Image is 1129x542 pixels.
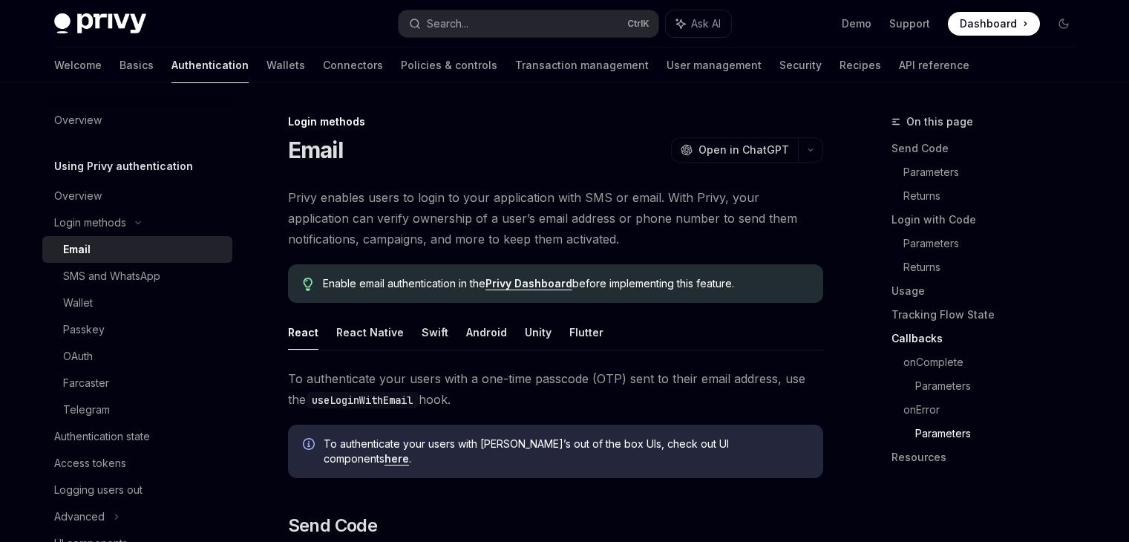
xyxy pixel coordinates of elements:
[525,315,552,350] button: Unity
[399,10,658,37] button: Search...CtrlK
[627,18,649,30] span: Ctrl K
[42,183,232,209] a: Overview
[63,294,93,312] div: Wallet
[891,327,1087,350] a: Callbacks
[323,276,808,291] span: Enable email authentication in the before implementing this feature.
[666,10,731,37] button: Ask AI
[288,368,823,410] span: To authenticate your users with a one-time passcode (OTP) sent to their email address, use the hook.
[903,350,1087,374] a: onComplete
[54,454,126,472] div: Access tokens
[691,16,721,31] span: Ask AI
[324,437,808,466] span: To authenticate your users with [PERSON_NAME]’s out of the box UIs, check out UI components .
[384,452,409,466] a: here
[842,16,871,31] a: Demo
[891,445,1087,469] a: Resources
[698,143,789,157] span: Open in ChatGPT
[54,48,102,83] a: Welcome
[422,315,448,350] button: Swift
[303,438,318,453] svg: Info
[54,13,146,34] img: dark logo
[899,48,969,83] a: API reference
[288,315,318,350] button: React
[960,16,1017,31] span: Dashboard
[42,370,232,396] a: Farcaster
[266,48,305,83] a: Wallets
[42,343,232,370] a: OAuth
[466,315,507,350] button: Android
[903,184,1087,208] a: Returns
[891,137,1087,160] a: Send Code
[840,48,881,83] a: Recipes
[915,374,1087,398] a: Parameters
[401,48,497,83] a: Policies & controls
[42,290,232,316] a: Wallet
[485,277,572,290] a: Privy Dashboard
[569,315,603,350] button: Flutter
[42,423,232,450] a: Authentication state
[54,214,126,232] div: Login methods
[54,481,143,499] div: Logging users out
[303,278,313,291] svg: Tip
[906,113,973,131] span: On this page
[63,374,109,392] div: Farcaster
[63,321,105,339] div: Passkey
[891,208,1087,232] a: Login with Code
[42,477,232,503] a: Logging users out
[288,187,823,249] span: Privy enables users to login to your application with SMS or email. With Privy, your application ...
[42,263,232,290] a: SMS and WhatsApp
[63,241,91,258] div: Email
[42,396,232,423] a: Telegram
[336,315,404,350] button: React Native
[903,160,1087,184] a: Parameters
[54,111,102,129] div: Overview
[42,236,232,263] a: Email
[1052,12,1076,36] button: Toggle dark mode
[288,514,378,538] span: Send Code
[63,267,160,285] div: SMS and WhatsApp
[889,16,930,31] a: Support
[54,508,105,526] div: Advanced
[54,428,150,445] div: Authentication state
[323,48,383,83] a: Connectors
[54,187,102,205] div: Overview
[891,303,1087,327] a: Tracking Flow State
[903,232,1087,255] a: Parameters
[915,422,1087,445] a: Parameters
[306,392,419,408] code: useLoginWithEmail
[903,398,1087,422] a: onError
[671,137,798,163] button: Open in ChatGPT
[427,15,468,33] div: Search...
[667,48,762,83] a: User management
[120,48,154,83] a: Basics
[42,316,232,343] a: Passkey
[779,48,822,83] a: Security
[515,48,649,83] a: Transaction management
[63,401,110,419] div: Telegram
[891,279,1087,303] a: Usage
[54,157,193,175] h5: Using Privy authentication
[42,107,232,134] a: Overview
[288,114,823,129] div: Login methods
[948,12,1040,36] a: Dashboard
[42,450,232,477] a: Access tokens
[903,255,1087,279] a: Returns
[288,137,343,163] h1: Email
[63,347,93,365] div: OAuth
[171,48,249,83] a: Authentication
